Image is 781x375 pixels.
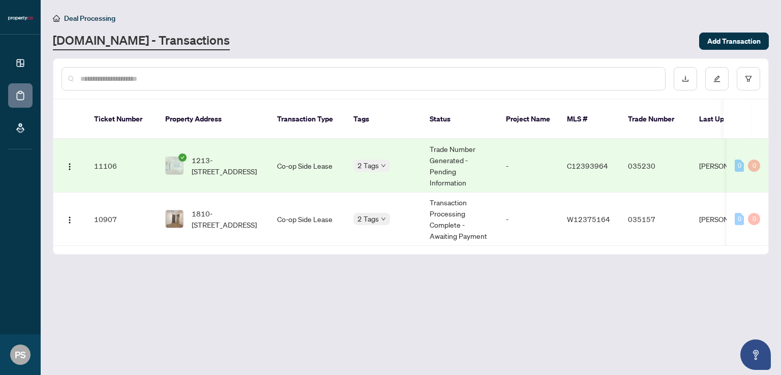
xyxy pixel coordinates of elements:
span: 2 Tags [357,213,379,225]
span: home [53,15,60,22]
td: 10907 [86,193,157,246]
td: [PERSON_NAME] [691,139,767,193]
th: MLS # [559,100,620,139]
th: Transaction Type [269,100,345,139]
button: filter [737,67,760,90]
td: Co-op Side Lease [269,193,345,246]
img: thumbnail-img [166,157,183,174]
td: 11106 [86,139,157,193]
th: Last Updated By [691,100,767,139]
span: 2 Tags [357,160,379,171]
th: Property Address [157,100,269,139]
td: - [498,139,559,193]
img: thumbnail-img [166,210,183,228]
button: edit [705,67,729,90]
button: Logo [62,211,78,227]
div: 0 [748,213,760,225]
button: Logo [62,158,78,174]
span: C12393964 [567,161,608,170]
span: filter [745,75,752,82]
div: 0 [735,160,744,172]
td: 035230 [620,139,691,193]
td: Trade Number Generated - Pending Information [422,139,498,193]
th: Project Name [498,100,559,139]
td: Transaction Processing Complete - Awaiting Payment [422,193,498,246]
span: down [381,163,386,168]
span: download [682,75,689,82]
th: Trade Number [620,100,691,139]
a: [DOMAIN_NAME] - Transactions [53,32,230,50]
button: Add Transaction [699,33,769,50]
td: Co-op Side Lease [269,139,345,193]
div: 0 [735,213,744,225]
span: edit [713,75,720,82]
span: W12375164 [567,214,610,224]
span: Add Transaction [707,33,761,49]
span: 1810-[STREET_ADDRESS] [192,208,261,230]
span: PS [15,348,26,362]
div: 0 [748,160,760,172]
span: down [381,216,386,222]
th: Ticket Number [86,100,157,139]
td: [PERSON_NAME] [691,193,767,246]
span: check-circle [178,153,187,162]
img: Logo [66,163,74,171]
img: Logo [66,216,74,224]
td: - [498,193,559,246]
span: 1213-[STREET_ADDRESS] [192,154,261,177]
button: Open asap [740,339,771,370]
span: Deal Processing [64,14,115,23]
th: Tags [345,100,422,139]
img: logo [8,15,33,21]
th: Status [422,100,498,139]
td: 035157 [620,193,691,246]
button: download [674,67,697,90]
